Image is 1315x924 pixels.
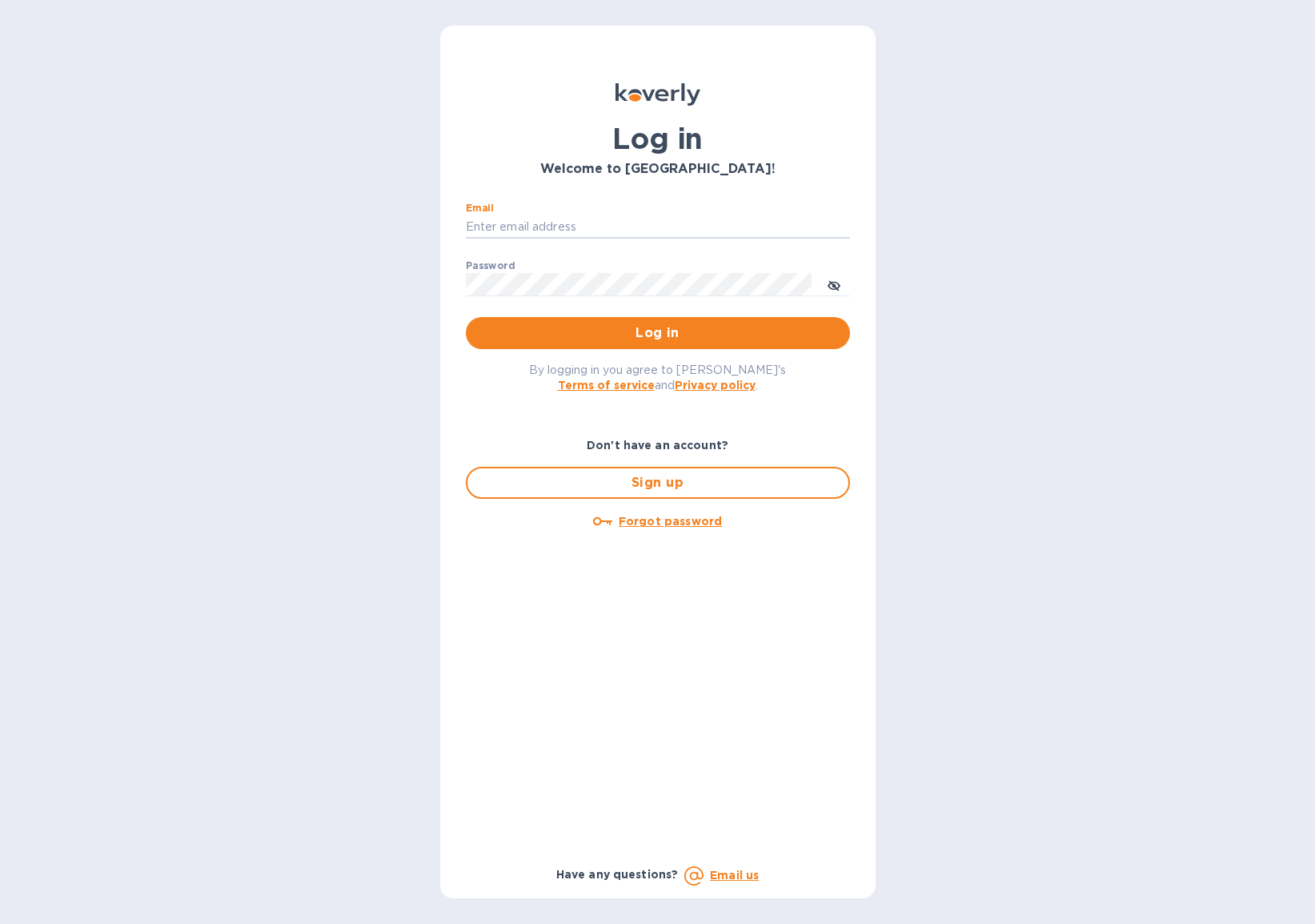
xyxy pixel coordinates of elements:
[466,215,850,239] input: Enter email address
[529,364,786,392] span: By logging in you agree to [PERSON_NAME]'s and .
[466,203,494,213] label: Email
[710,869,759,882] a: Email us
[615,83,700,106] img: Koverly
[556,868,679,881] b: Have any questions?
[480,473,836,492] span: Sign up
[675,379,756,392] a: Privacy policy
[466,261,515,271] label: Password
[587,439,728,452] b: Don't have an account?
[466,467,850,499] button: Sign up
[479,323,837,343] span: Log in
[466,317,850,349] button: Log in
[818,268,850,300] button: toggle password visibility
[558,379,655,392] a: Terms of service
[466,162,850,177] h3: Welcome to [GEOGRAPHIC_DATA]!
[466,122,850,155] h1: Log in
[619,515,722,528] u: Forgot password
